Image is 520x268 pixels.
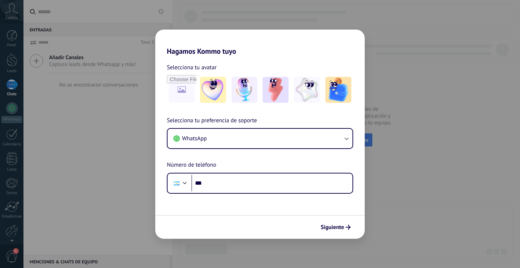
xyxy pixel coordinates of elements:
[317,221,354,233] button: Siguiente
[167,161,216,170] span: Número de teléfono
[263,77,289,103] img: -3.jpeg
[182,135,207,142] span: WhatsApp
[167,63,217,72] span: Selecciona tu avatar
[294,77,320,103] img: -4.jpeg
[167,116,257,126] span: Selecciona tu preferencia de soporte
[231,77,257,103] img: -2.jpeg
[168,129,352,148] button: WhatsApp
[155,30,365,56] h2: Hagamos Kommo tuyo
[325,77,351,103] img: -5.jpeg
[200,77,226,103] img: -1.jpeg
[170,176,183,191] div: Argentina: + 54
[321,225,344,230] span: Siguiente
